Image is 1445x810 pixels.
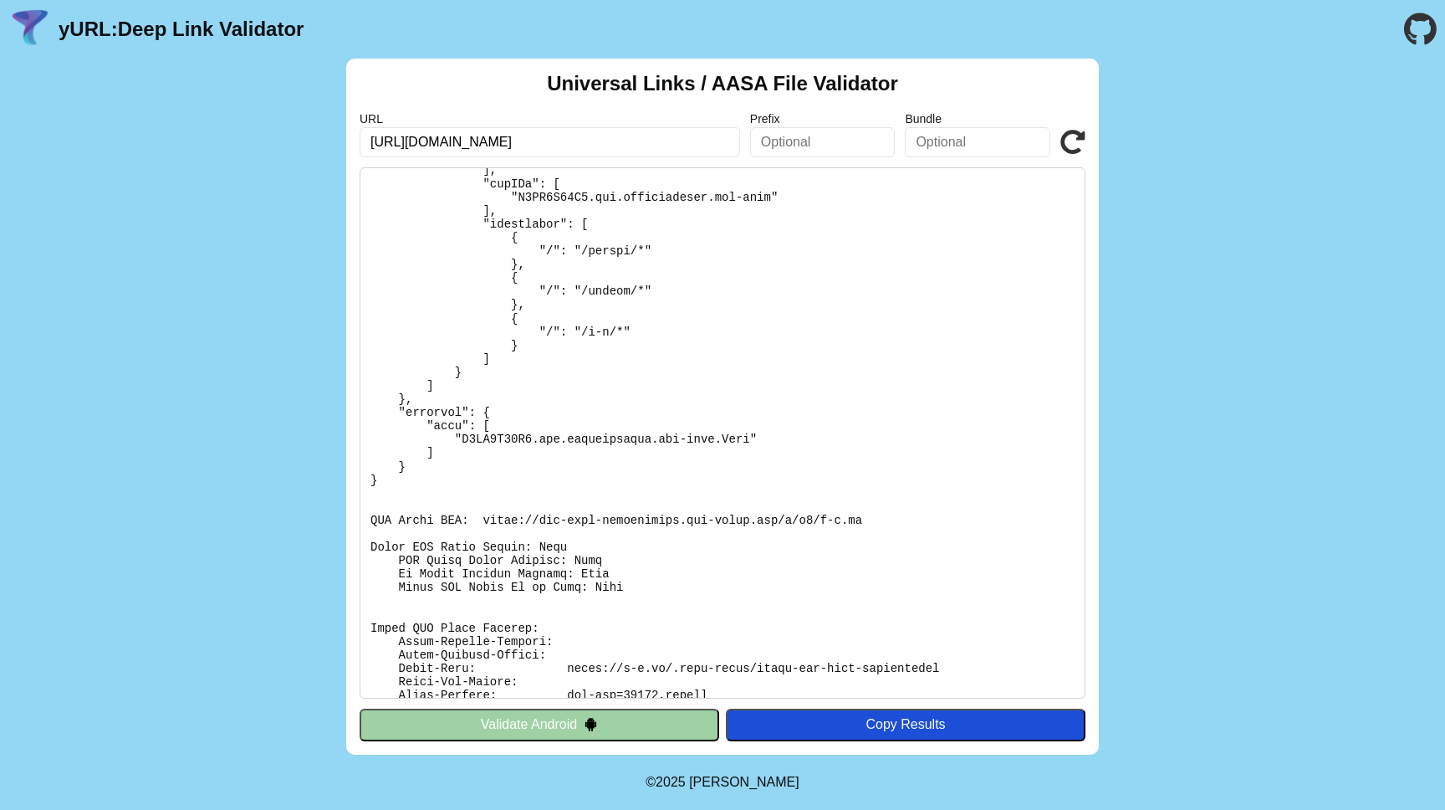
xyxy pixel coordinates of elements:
img: yURL Logo [8,8,52,51]
label: URL [360,112,740,126]
label: Bundle [905,112,1050,126]
input: Optional [905,127,1050,157]
footer: © [646,755,799,810]
a: yURL:Deep Link Validator [59,18,304,41]
label: Prefix [750,112,896,126]
input: Optional [750,127,896,157]
img: droidIcon.svg [584,717,598,731]
pre: Lorem ipsu do: sitam://c-a.el/.sedd-eiusm/tempo-inc-utla-etdoloremag Al Enimadmi: Veni Quisnos-ex... [360,167,1085,699]
div: Copy Results [734,717,1077,732]
button: Validate Android [360,709,719,741]
button: Copy Results [726,709,1085,741]
span: 2025 [656,775,686,789]
input: Required [360,127,740,157]
h2: Universal Links / AASA File Validator [547,72,898,95]
a: Michael Ibragimchayev's Personal Site [689,775,799,789]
